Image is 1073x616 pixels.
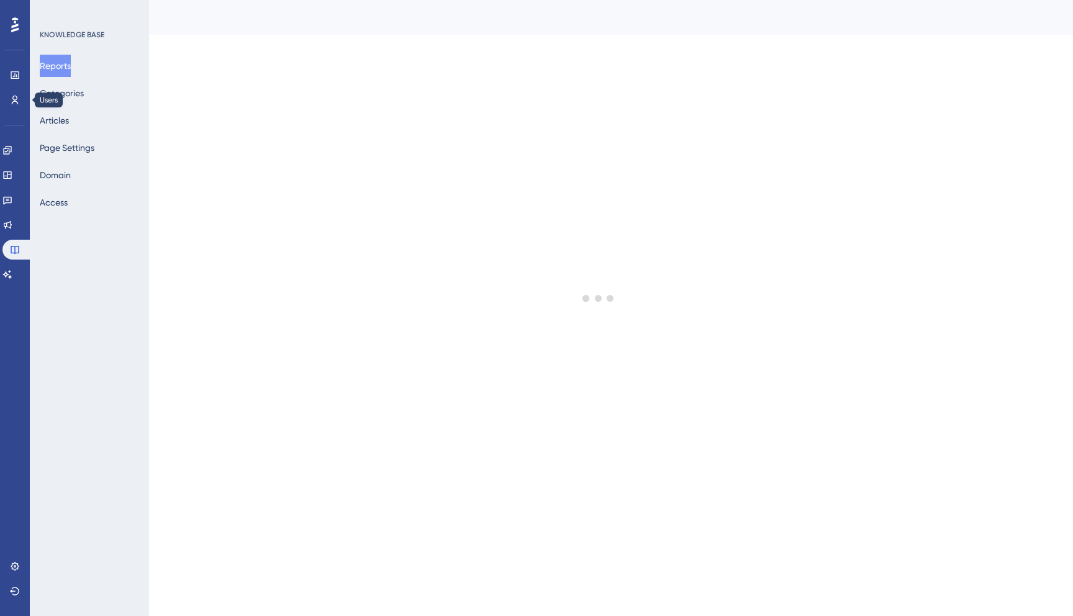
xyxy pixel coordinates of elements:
button: Reports [40,55,71,77]
div: KNOWLEDGE BASE [40,30,104,40]
button: Categories [40,82,84,104]
button: Articles [40,109,69,132]
button: Access [40,191,68,214]
button: Page Settings [40,137,94,159]
button: Domain [40,164,71,186]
